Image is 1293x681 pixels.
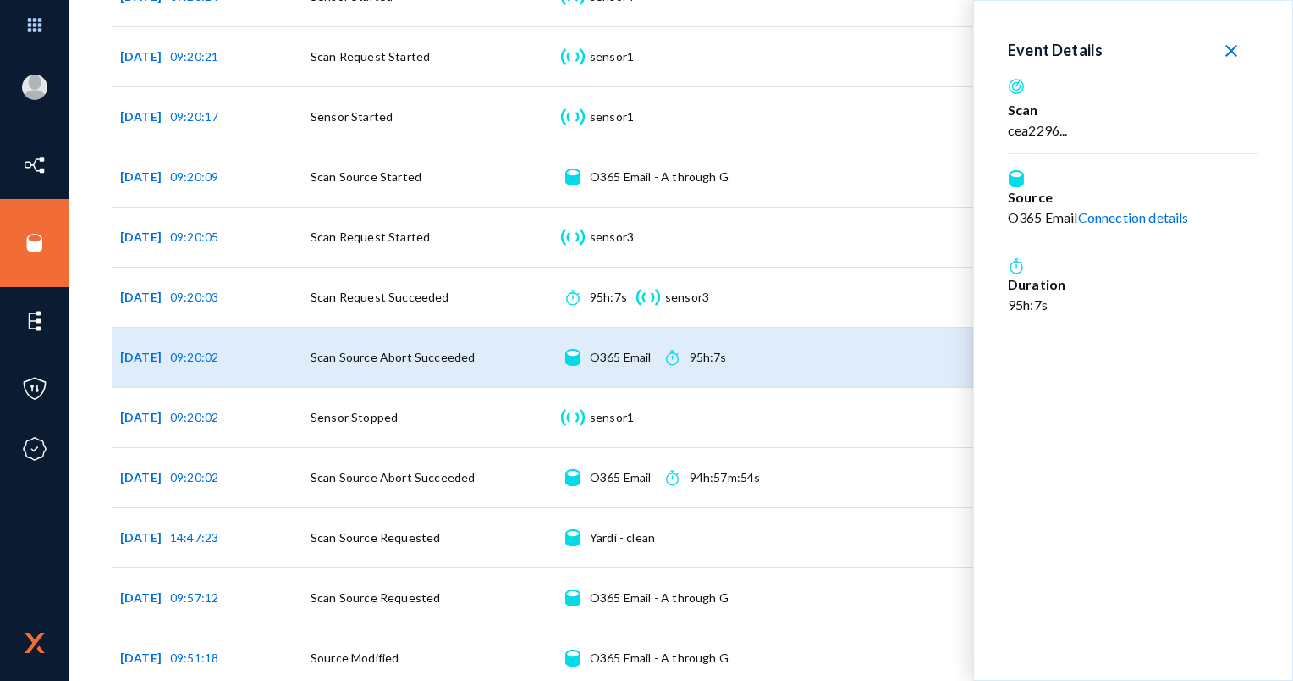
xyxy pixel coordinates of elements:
span: 09:20:02 [170,470,218,484]
span: [DATE] [120,49,170,64]
img: icon-time.svg [566,289,579,306]
img: icon-source.svg [565,169,580,185]
span: 09:20:03 [170,290,218,304]
img: icon-sensor.svg [558,409,586,426]
span: [DATE] [120,590,170,605]
img: icon-sources.svg [22,230,47,256]
div: 95h:7s [690,349,727,366]
img: icon-sensor.svg [558,48,586,65]
span: 09:20:21 [170,49,218,64]
img: icon-sensor.svg [634,289,662,306]
img: icon-source.svg [565,650,580,667]
img: icon-inventory.svg [22,152,47,178]
span: 09:20:09 [170,169,218,184]
div: 95h:7s [590,289,627,306]
span: [DATE] [120,470,170,484]
span: 09:20:02 [170,350,218,364]
span: Scan Request Started [311,230,430,244]
img: icon-source.svg [565,349,580,366]
div: O365 Email - A through G [590,590,729,606]
span: Scan Source Started [311,169,421,184]
span: Scan Request Succeeded [311,290,449,304]
span: Source Modified [311,651,399,665]
span: 09:57:12 [170,590,218,605]
span: 09:20:02 [170,410,218,424]
img: icon-source.svg [565,469,580,486]
span: [DATE] [120,530,170,545]
span: 14:47:23 [170,530,218,545]
img: icon-sensor.svg [558,229,586,246]
div: sensor3 [665,289,709,306]
span: Scan Source Requested [311,530,440,545]
img: icon-elements.svg [22,308,47,334]
div: O365 Email [590,469,652,486]
span: Sensor Started [311,109,393,124]
span: Sensor Stopped [311,410,398,424]
img: blank-profile-picture.png [22,75,47,100]
div: sensor1 [590,48,634,65]
span: Scan Request Started [311,49,430,64]
span: Scan Source Abort Succeeded [311,470,475,484]
span: [DATE] [120,410,170,424]
span: [DATE] [120,290,170,304]
img: app launcher [9,7,60,43]
div: sensor1 [590,108,634,125]
div: O365 Email [590,349,652,366]
span: 09:20:05 [170,230,218,244]
span: 09:20:17 [170,109,218,124]
div: sensor1 [590,409,634,426]
img: icon-policies.svg [22,376,47,401]
span: 09:51:18 [170,651,218,665]
img: icon-time.svg [666,349,679,366]
img: icon-sensor.svg [558,108,586,125]
span: [DATE] [120,651,170,665]
span: [DATE] [120,169,170,184]
span: [DATE] [120,109,170,124]
span: [DATE] [120,350,170,364]
img: icon-source.svg [565,590,580,606]
div: O365 Email - A through G [590,169,729,185]
img: icon-compliance.svg [22,436,47,462]
div: Yardi - clean [590,529,655,546]
span: Scan Source Abort Succeeded [311,350,475,364]
span: Scan Source Requested [311,590,440,605]
span: [DATE] [120,230,170,244]
img: icon-source.svg [565,529,580,546]
div: sensor3 [590,229,634,246]
div: O365 Email - A through G [590,650,729,667]
img: icon-time.svg [666,469,679,486]
div: 94h:57m:54s [690,469,761,486]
